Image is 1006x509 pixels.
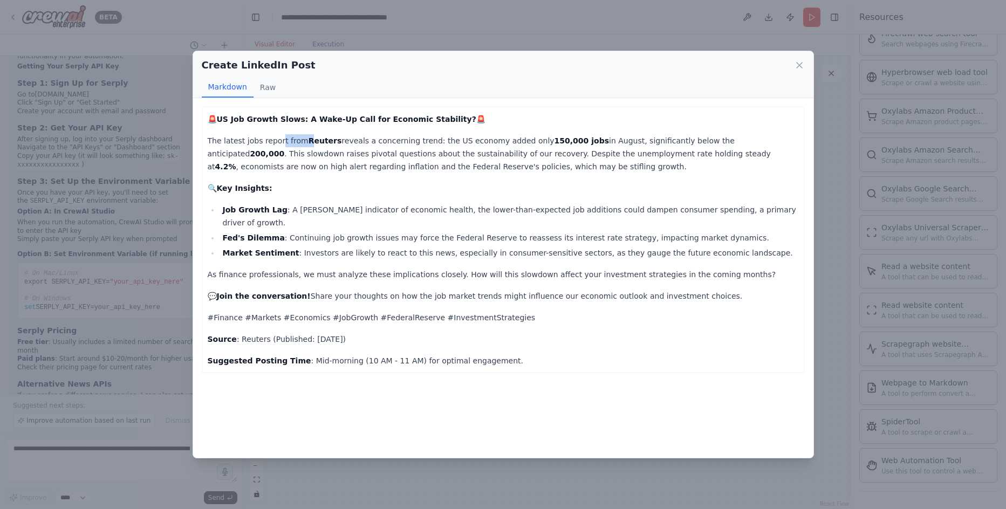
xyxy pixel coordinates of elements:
strong: Fed's Dilemma [222,233,284,242]
strong: Key Insights: [217,184,272,192]
p: As finance professionals, we must analyze these implications closely. How will this slowdown affe... [208,268,799,281]
li: : Continuing job growth issues may force the Federal Reserve to reassess its interest rate strate... [220,231,799,244]
strong: Reuters [309,136,342,145]
strong: 150,000 jobs [555,136,609,145]
li: : Investors are likely to react to this news, especially in consumer-sensitive sectors, as they g... [220,246,799,259]
p: : Mid-morning (10 AM - 11 AM) for optimal engagement. [208,354,799,367]
strong: Job Growth Lag [222,205,288,214]
li: : A [PERSON_NAME] indicator of economic health, the lower-than-expected job additions could dampe... [220,203,799,229]
strong: 4.2% [215,162,236,171]
strong: US Job Growth Slows: A Wake-Up Call for Economic Stability? [217,115,476,123]
p: 🚨 🚨 [208,113,799,126]
p: : Reuters (Published: [DATE]) [208,333,799,346]
h2: Create LinkedIn Post [202,58,316,73]
p: The latest jobs report from reveals a concerning trend: the US economy added only in August, sign... [208,134,799,173]
strong: Suggested Posting Time [208,356,311,365]
strong: Source [208,335,237,343]
p: 💬 Share your thoughts on how the job market trends might influence our economic outlook and inves... [208,290,799,302]
p: #Finance #Markets #Economics #JobGrowth #FederalReserve #InvestmentStrategies [208,311,799,324]
button: Markdown [202,77,254,98]
button: Raw [254,77,282,98]
p: 🔍 [208,182,799,195]
strong: Join the conversation! [217,292,311,300]
strong: Market Sentiment [222,249,299,257]
strong: 200,000 [250,149,284,158]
